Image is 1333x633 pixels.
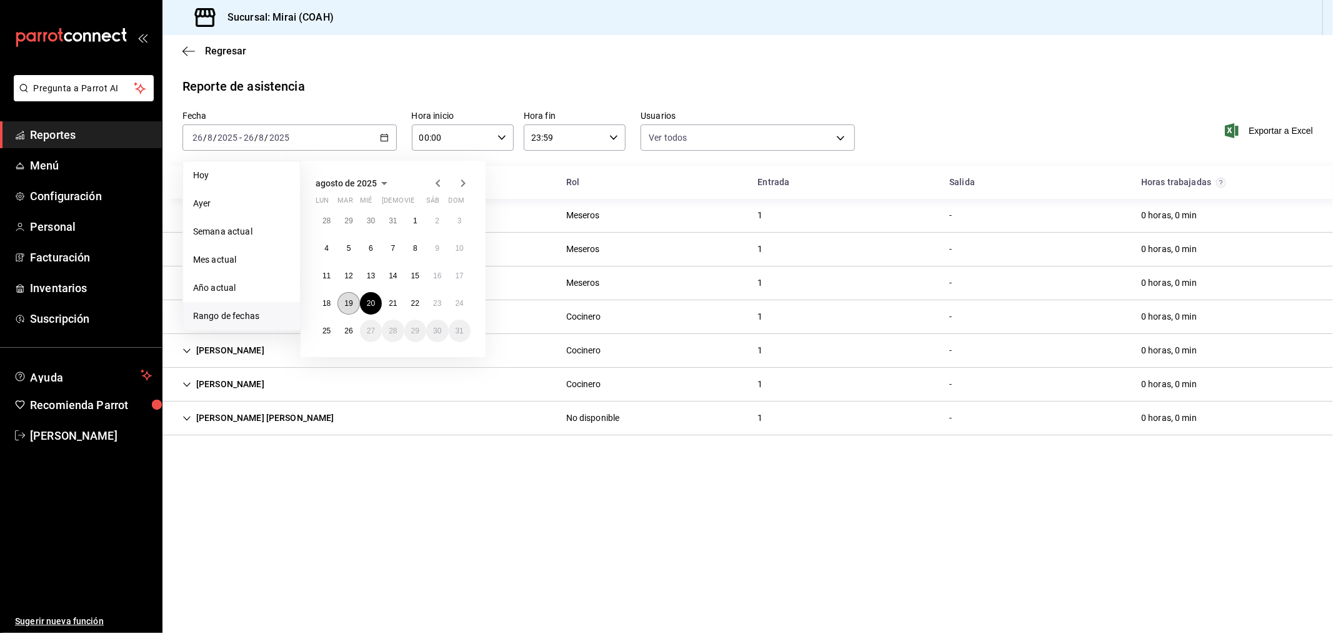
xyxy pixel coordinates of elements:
button: agosto de 2025 [316,176,392,191]
span: Semana actual [193,225,290,238]
div: Cell [1131,305,1207,328]
span: [PERSON_NAME] [30,427,152,444]
button: 19 de agosto de 2025 [337,292,359,315]
input: ---- [269,133,290,143]
div: Cell [556,271,610,295]
input: -- [259,133,265,143]
div: Row [162,300,1333,334]
input: -- [192,133,203,143]
abbr: 21 de agosto de 2025 [389,299,397,308]
button: 21 de agosto de 2025 [382,292,404,315]
button: 9 de agosto de 2025 [426,237,448,260]
button: 11 de agosto de 2025 [316,265,337,287]
button: Regresar [182,45,246,57]
button: 23 de agosto de 2025 [426,292,448,315]
abbr: 30 de agosto de 2025 [433,327,441,335]
div: Cell [172,305,274,328]
abbr: 31 de julio de 2025 [389,216,397,225]
div: Cell [172,238,274,261]
div: Cell [172,204,274,227]
div: Cell [556,204,610,227]
abbr: 3 de agosto de 2025 [457,216,462,225]
button: 31 de julio de 2025 [382,210,404,232]
abbr: 20 de agosto de 2025 [367,299,375,308]
abbr: 28 de julio de 2025 [322,216,331,225]
button: 28 de agosto de 2025 [382,320,404,342]
div: Cell [556,238,610,261]
button: 28 de julio de 2025 [316,210,337,232]
div: Cocinero [566,344,601,357]
div: Cell [939,204,962,227]
span: Personal [30,218,152,235]
abbr: 7 de agosto de 2025 [391,244,396,253]
span: / [203,133,207,143]
div: Cell [1131,271,1207,295]
div: Cell [172,373,274,396]
span: Hoy [193,169,290,182]
button: 29 de agosto de 2025 [404,320,426,342]
button: 10 de agosto de 2025 [449,237,471,260]
div: Cell [748,305,773,328]
div: Meseros [566,243,600,256]
div: Row [162,402,1333,435]
abbr: miércoles [360,196,372,210]
div: Meseros [566,276,600,290]
div: HeadCell [748,171,940,194]
div: HeadCell [556,171,748,194]
abbr: 24 de agosto de 2025 [456,299,464,308]
button: Exportar a Excel [1227,123,1313,138]
div: Cell [1131,204,1207,227]
div: Cell [748,339,773,362]
h3: Sucursal: Mirai (COAH) [217,10,334,25]
abbr: martes [337,196,352,210]
abbr: domingo [449,196,464,210]
span: Configuración [30,188,152,205]
div: Cell [939,238,962,261]
abbr: 13 de agosto de 2025 [367,271,375,280]
span: / [254,133,258,143]
span: Ver todos [649,131,687,144]
button: 13 de agosto de 2025 [360,265,382,287]
span: Facturación [30,249,152,266]
div: Cell [939,339,962,362]
div: HeadCell [939,171,1131,194]
div: Cell [748,407,773,430]
abbr: 29 de julio de 2025 [344,216,352,225]
span: - [239,133,242,143]
div: Cell [556,305,611,328]
button: 29 de julio de 2025 [337,210,359,232]
svg: El total de horas trabajadas por usuario es el resultado de la suma redondeada del registro de ho... [1216,178,1226,188]
abbr: 15 de agosto de 2025 [411,271,419,280]
div: Cell [172,339,274,362]
button: 3 de agosto de 2025 [449,210,471,232]
div: Cell [1131,339,1207,362]
button: 4 de agosto de 2025 [316,237,337,260]
div: Cell [172,407,344,430]
div: Container [162,166,1333,435]
div: Meseros [566,209,600,222]
abbr: 28 de agosto de 2025 [389,327,397,335]
span: agosto de 2025 [316,178,377,188]
button: 17 de agosto de 2025 [449,265,471,287]
abbr: viernes [404,196,414,210]
div: Cell [939,305,962,328]
div: Cell [748,204,773,227]
abbr: 29 de agosto de 2025 [411,327,419,335]
label: Hora fin [524,112,626,121]
abbr: 23 de agosto de 2025 [433,299,441,308]
abbr: 4 de agosto de 2025 [324,244,329,253]
span: Mes actual [193,253,290,266]
button: 25 de agosto de 2025 [316,320,337,342]
div: Row [162,199,1333,233]
button: 20 de agosto de 2025 [360,292,382,315]
abbr: 30 de julio de 2025 [367,216,375,225]
div: Row [162,233,1333,266]
span: Pregunta a Parrot AI [34,82,134,95]
label: Usuarios [641,112,855,121]
input: -- [243,133,254,143]
div: Cell [1131,373,1207,396]
div: Head [162,166,1333,199]
abbr: lunes [316,196,329,210]
abbr: sábado [426,196,439,210]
